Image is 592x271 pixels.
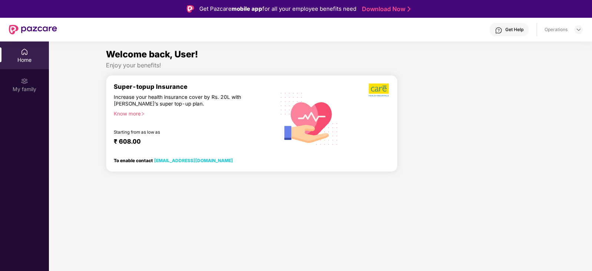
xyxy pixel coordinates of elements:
[114,130,243,135] div: Starting from as low as
[495,27,502,34] img: svg+xml;base64,PHN2ZyBpZD0iSGVscC0zMngzMiIgeG1sbnM9Imh0dHA6Ly93d3cudzMub3JnLzIwMDAvc3ZnIiB3aWR0aD...
[369,83,390,97] img: b5dec4f62d2307b9de63beb79f102df3.png
[187,5,194,13] img: Logo
[545,27,568,33] div: Operations
[232,5,262,12] strong: mobile app
[114,83,275,90] div: Super-topup Insurance
[114,110,270,116] div: Know more
[106,49,198,60] span: Welcome back, User!
[199,4,356,13] div: Get Pazcare for all your employee benefits need
[21,48,28,56] img: svg+xml;base64,PHN2ZyBpZD0iSG9tZSIgeG1sbnM9Imh0dHA6Ly93d3cudzMub3JnLzIwMDAvc3ZnIiB3aWR0aD0iMjAiIG...
[114,138,267,147] div: ₹ 608.00
[141,112,145,116] span: right
[362,5,408,13] a: Download Now
[21,77,28,85] img: svg+xml;base64,PHN2ZyB3aWR0aD0iMjAiIGhlaWdodD0iMjAiIHZpZXdCb3g9IjAgMCAyMCAyMCIgZmlsbD0ibm9uZSIgeG...
[408,5,410,13] img: Stroke
[114,94,243,107] div: Increase your health insurance cover by Rs. 20L with [PERSON_NAME]’s super top-up plan.
[9,25,57,34] img: New Pazcare Logo
[114,158,233,163] div: To enable contact
[576,27,582,33] img: svg+xml;base64,PHN2ZyBpZD0iRHJvcGRvd24tMzJ4MzIiIHhtbG5zPSJodHRwOi8vd3d3LnczLm9yZy8yMDAwL3N2ZyIgd2...
[275,83,344,153] img: svg+xml;base64,PHN2ZyB4bWxucz0iaHR0cDovL3d3dy53My5vcmcvMjAwMC9zdmciIHhtbG5zOnhsaW5rPSJodHRwOi8vd3...
[154,158,233,163] a: [EMAIL_ADDRESS][DOMAIN_NAME]
[106,61,535,69] div: Enjoy your benefits!
[505,27,523,33] div: Get Help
